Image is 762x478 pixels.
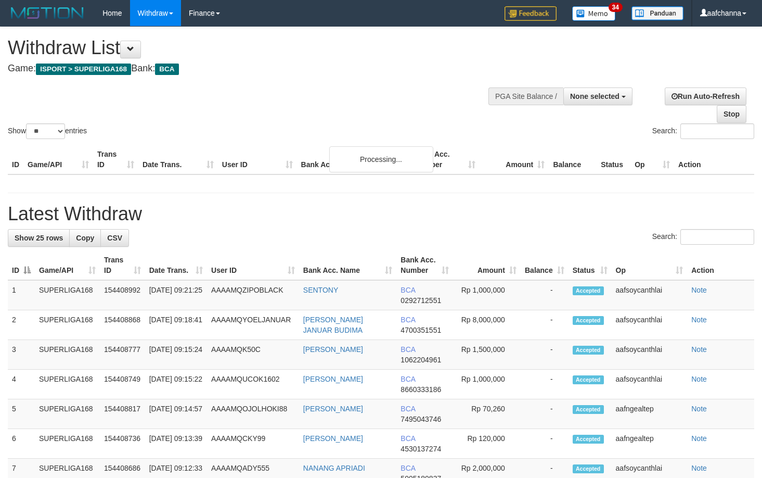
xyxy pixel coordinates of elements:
img: panduan.png [631,6,683,20]
th: User ID: activate to sort column ascending [207,250,299,280]
span: BCA [401,375,415,383]
a: Note [691,405,707,413]
span: BCA [401,316,415,324]
td: 3 [8,340,35,370]
td: AAAAMQK50C [207,340,299,370]
th: Bank Acc. Number: activate to sort column ascending [396,250,453,280]
span: Copy 7495043746 to clipboard [401,415,441,423]
td: 4 [8,370,35,399]
td: AAAAMQCKY99 [207,429,299,459]
th: Trans ID [93,145,138,174]
a: Show 25 rows [8,229,70,247]
div: Processing... [329,146,433,172]
span: Accepted [573,435,604,444]
th: Date Trans. [138,145,218,174]
label: Search: [652,229,754,245]
div: PGA Site Balance / [488,87,563,105]
th: Bank Acc. Number [410,145,480,174]
td: [DATE] 09:18:41 [145,310,207,340]
th: Action [674,145,754,174]
td: 5 [8,399,35,429]
span: BCA [155,64,178,75]
a: [PERSON_NAME] [303,375,363,383]
a: [PERSON_NAME] [303,345,363,354]
th: Game/API: activate to sort column ascending [35,250,100,280]
td: 6 [8,429,35,459]
a: Run Auto-Refresh [665,87,746,105]
span: BCA [401,345,415,354]
a: Note [691,316,707,324]
button: None selected [563,87,632,105]
th: Game/API [23,145,93,174]
h1: Latest Withdraw [8,204,754,224]
a: NANANG APRIADI [303,464,365,472]
td: - [521,370,569,399]
td: Rp 8,000,000 [453,310,521,340]
span: None selected [570,92,619,100]
td: aafngealtep [612,399,688,429]
td: 154408817 [100,399,145,429]
th: Amount [480,145,549,174]
a: [PERSON_NAME] [303,434,363,443]
th: Date Trans.: activate to sort column ascending [145,250,207,280]
td: SUPERLIGA168 [35,310,100,340]
th: Trans ID: activate to sort column ascending [100,250,145,280]
span: CSV [107,234,122,242]
td: [DATE] 09:13:39 [145,429,207,459]
a: Note [691,345,707,354]
th: ID [8,145,23,174]
td: AAAAMQZIPOBLACK [207,280,299,310]
td: - [521,310,569,340]
th: Balance [549,145,597,174]
select: Showentries [26,123,65,139]
a: Note [691,375,707,383]
td: - [521,280,569,310]
th: Bank Acc. Name [297,145,411,174]
td: aafngealtep [612,429,688,459]
span: Accepted [573,464,604,473]
th: Status [597,145,630,174]
th: Bank Acc. Name: activate to sort column ascending [299,250,397,280]
a: [PERSON_NAME] JANUAR BUDIMA [303,316,363,334]
td: - [521,429,569,459]
th: User ID [218,145,297,174]
span: Copy 4700351551 to clipboard [401,326,441,334]
span: BCA [401,405,415,413]
span: BCA [401,464,415,472]
td: [DATE] 09:21:25 [145,280,207,310]
span: Copy 4530137274 to clipboard [401,445,441,453]
span: Copy 0292712551 to clipboard [401,296,441,305]
span: Copy [76,234,94,242]
td: Rp 1,500,000 [453,340,521,370]
a: [PERSON_NAME] [303,405,363,413]
a: Copy [69,229,101,247]
td: aafsoycanthlai [612,340,688,370]
td: SUPERLIGA168 [35,370,100,399]
a: CSV [100,229,129,247]
span: Accepted [573,375,604,384]
td: aafsoycanthlai [612,280,688,310]
span: BCA [401,434,415,443]
a: Stop [717,105,746,123]
h1: Withdraw List [8,37,498,58]
label: Show entries [8,123,87,139]
span: Accepted [573,286,604,295]
th: Op: activate to sort column ascending [612,250,688,280]
td: Rp 70,260 [453,399,521,429]
td: 2 [8,310,35,340]
input: Search: [680,229,754,245]
h4: Game: Bank: [8,64,498,74]
td: 154408777 [100,340,145,370]
td: 154408868 [100,310,145,340]
span: Accepted [573,346,604,355]
span: Copy 1062204961 to clipboard [401,356,441,364]
th: Action [687,250,754,280]
span: 34 [609,3,623,12]
span: Accepted [573,316,604,325]
span: Show 25 rows [15,234,63,242]
a: Note [691,464,707,472]
img: Feedback.jpg [505,6,557,21]
span: Copy 8660333186 to clipboard [401,385,441,394]
td: AAAAMQUCOK1602 [207,370,299,399]
a: SENTONY [303,286,338,294]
